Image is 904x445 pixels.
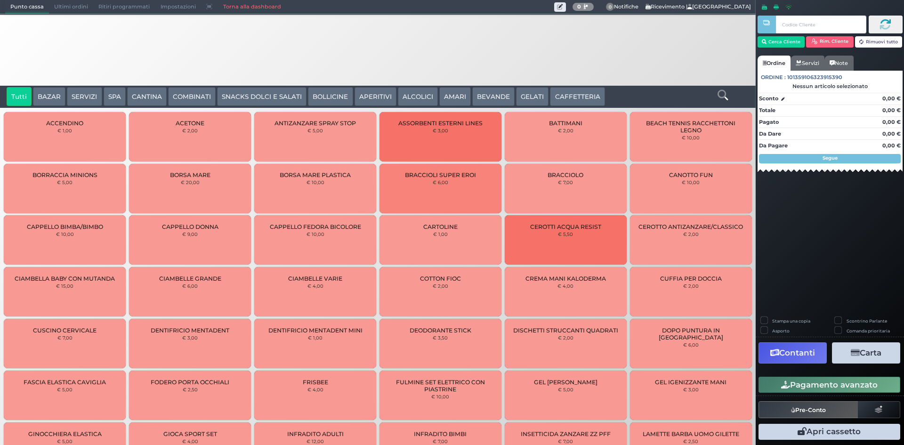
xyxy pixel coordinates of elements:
[761,73,786,81] span: Ordine :
[27,223,103,230] span: CAPPELLO BIMBA/BIMBO
[758,83,903,89] div: Nessun articolo selezionato
[521,430,611,437] span: INSETTICIDA ZANZARE ZZ PFF
[280,171,351,178] span: BORSA MARE PLASTICA
[170,171,210,178] span: BORSA MARE
[49,0,93,14] span: Ultimi ordini
[182,283,198,289] small: € 6,00
[683,438,698,444] small: € 2,50
[274,120,356,127] span: ANTIZANZARE SPRAY STOP
[307,179,324,185] small: € 10,00
[549,120,582,127] span: BATTIMANI
[776,16,866,33] input: Codice Cliente
[638,120,743,134] span: BEACH TENNIS RACCHETTONI LEGNO
[759,401,858,418] button: Pre-Conto
[759,95,778,103] strong: Sconto
[387,379,493,393] span: FULMINE SET ELETTRICO CON PIASTRINE
[405,171,476,178] span: BRACCIOLI SUPER EROI
[823,155,838,161] strong: Segue
[218,0,286,14] a: Torna alla dashboard
[847,328,890,334] label: Comanda prioritaria
[882,95,901,102] strong: 0,00 €
[433,438,448,444] small: € 7,00
[5,0,49,14] span: Punto cassa
[423,223,458,230] span: CARTOLINE
[155,0,201,14] span: Impostazioni
[759,342,827,364] button: Contanti
[159,275,221,282] span: CIAMBELLE GRANDE
[151,327,229,334] span: DENTIFRICIO MENTADENT
[182,335,198,340] small: € 3,00
[439,87,471,106] button: AMARI
[558,438,573,444] small: € 7,00
[32,171,97,178] span: BORRACCIA MINIONS
[420,275,461,282] span: COTTON FIOC
[7,87,32,106] button: Tutti
[787,73,842,81] span: 101359106323915390
[660,275,722,282] span: CUFFIA PER DOCCIA
[24,379,106,386] span: FASCIA ELASTICA CAVIGLIA
[832,342,900,364] button: Carta
[104,87,126,106] button: SPA
[182,231,198,237] small: € 9,00
[307,231,324,237] small: € 10,00
[472,87,515,106] button: BEVANDE
[847,318,887,324] label: Scontrino Parlante
[163,430,217,437] span: GIOCA SPORT SET
[759,424,900,440] button: Apri cassetto
[217,87,307,106] button: SNACKS DOLCI E SALATI
[558,387,573,392] small: € 5,00
[431,394,449,399] small: € 10,00
[308,335,323,340] small: € 1,00
[410,327,471,334] span: DEODORANTE STICK
[516,87,549,106] button: GELATI
[683,231,699,237] small: € 2,00
[683,342,699,348] small: € 6,00
[759,377,900,393] button: Pagamento avanzato
[183,387,198,392] small: € 2,50
[558,231,573,237] small: € 5,50
[758,56,791,71] a: Ordine
[57,387,73,392] small: € 5,00
[355,87,396,106] button: APERITIVI
[682,179,700,185] small: € 10,00
[655,379,726,386] span: GEL IGENIZZANTE MANI
[308,87,353,106] button: BOLLICINE
[534,379,597,386] span: GEL [PERSON_NAME]
[433,128,448,133] small: € 3,00
[759,119,779,125] strong: Pagato
[548,171,583,178] span: BRACCIOLO
[28,430,102,437] span: GINOCCHIERA ELASTICA
[414,430,467,437] span: INFRADITO BIMBI
[772,328,790,334] label: Asporto
[433,231,448,237] small: € 1,00
[15,275,115,282] span: CIAMBELLA BABY CON MUTANDA
[33,327,97,334] span: CUSCINO CERVICALE
[168,87,216,106] button: COMBINATI
[307,438,324,444] small: € 12,00
[643,430,739,437] span: LAMETTE BARBA UOMO GILETTE
[882,107,901,113] strong: 0,00 €
[758,36,805,48] button: Cerca Cliente
[855,36,903,48] button: Rimuovi tutto
[56,231,74,237] small: € 10,00
[162,223,218,230] span: CAPPELLO DONNA
[307,128,323,133] small: € 5,00
[530,223,601,230] span: CEROTTI ACQUA RESIST
[67,87,102,106] button: SERVIZI
[772,318,810,324] label: Stampa una copia
[307,283,323,289] small: € 4,00
[151,379,229,386] span: FODERO PORTA OCCHIALI
[307,387,323,392] small: € 4,00
[288,275,342,282] span: CIAMBELLE VARIE
[176,120,204,127] span: ACETONE
[46,120,83,127] span: ACCENDINO
[433,335,448,340] small: € 3,50
[683,387,699,392] small: € 3,00
[57,438,73,444] small: € 5,00
[268,327,363,334] span: DENTIFRICIO MENTADENT MINI
[882,142,901,149] strong: 0,00 €
[682,135,700,140] small: € 10,00
[882,130,901,137] strong: 0,00 €
[683,283,699,289] small: € 2,00
[557,283,573,289] small: € 4,00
